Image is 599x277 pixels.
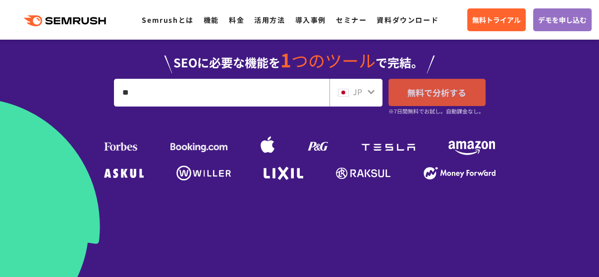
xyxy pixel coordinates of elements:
a: 資料ダウンロード [377,15,438,25]
small: ※7日間無料でお試し。自動課金なし。 [388,107,484,116]
a: 無料で分析する [388,79,486,106]
span: 無料で分析する [407,86,466,99]
input: URL、キーワードを入力してください [114,79,329,106]
a: 導入事例 [295,15,326,25]
a: 料金 [229,15,244,25]
span: デモを申し込む [538,14,587,25]
span: JP [353,86,362,98]
span: 1 [280,46,291,73]
a: セミナー [336,15,367,25]
span: で完結。 [376,54,423,71]
div: SEOに必要な機能を [15,41,585,73]
a: デモを申し込む [533,8,592,31]
a: Semrushとは [142,15,193,25]
span: つのツール [291,48,376,72]
a: 活用方法 [254,15,285,25]
a: 無料トライアル [467,8,526,31]
span: 無料トライアル [472,14,521,25]
a: 機能 [204,15,219,25]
